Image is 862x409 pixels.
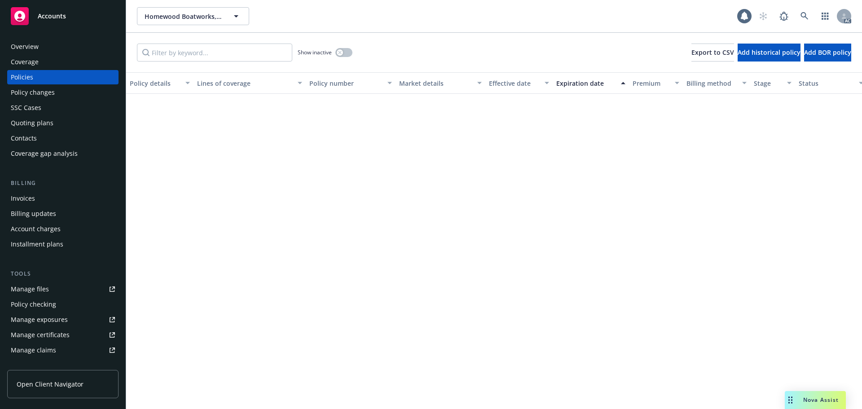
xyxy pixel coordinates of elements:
a: Search [796,7,814,25]
span: Export to CSV [691,48,734,57]
div: Coverage [11,55,39,69]
a: Start snowing [754,7,772,25]
div: Manage claims [11,343,56,357]
a: Policies [7,70,119,84]
div: Coverage gap analysis [11,146,78,161]
div: Invoices [11,191,35,206]
div: Policies [11,70,33,84]
input: Filter by keyword... [137,44,292,62]
div: Expiration date [556,79,616,88]
div: Billing [7,179,119,188]
div: Lines of coverage [197,79,292,88]
span: Add historical policy [738,48,800,57]
a: Report a Bug [775,7,793,25]
button: Effective date [485,72,553,94]
a: Overview [7,40,119,54]
button: Market details [396,72,485,94]
a: Manage certificates [7,328,119,342]
a: Account charges [7,222,119,236]
div: Status [799,79,853,88]
span: Add BOR policy [804,48,851,57]
a: Quoting plans [7,116,119,130]
button: Expiration date [553,72,629,94]
button: Add BOR policy [804,44,851,62]
a: Coverage [7,55,119,69]
button: Policy number [306,72,396,94]
button: Premium [629,72,683,94]
a: Invoices [7,191,119,206]
div: Effective date [489,79,539,88]
div: Policy number [309,79,382,88]
a: Policy checking [7,297,119,312]
div: Market details [399,79,472,88]
a: Manage BORs [7,358,119,373]
button: Policy details [126,72,194,94]
div: Contacts [11,131,37,145]
span: Show inactive [298,48,332,56]
button: Export to CSV [691,44,734,62]
button: Nova Assist [785,391,846,409]
div: Manage BORs [11,358,53,373]
a: Policy changes [7,85,119,100]
a: Coverage gap analysis [7,146,119,161]
a: Switch app [816,7,834,25]
div: Tools [7,269,119,278]
span: Homewood Boatworks, LLC [145,12,222,21]
a: Manage files [7,282,119,296]
button: Homewood Boatworks, LLC [137,7,249,25]
div: Installment plans [11,237,63,251]
button: Billing method [683,72,750,94]
button: Stage [750,72,795,94]
div: SSC Cases [11,101,41,115]
div: Manage certificates [11,328,70,342]
div: Premium [633,79,669,88]
button: Add historical policy [738,44,800,62]
a: Billing updates [7,207,119,221]
div: Policy checking [11,297,56,312]
div: Manage exposures [11,312,68,327]
div: Quoting plans [11,116,53,130]
div: Manage files [11,282,49,296]
a: Manage claims [7,343,119,357]
span: Nova Assist [803,396,839,404]
div: Billing updates [11,207,56,221]
div: Policy changes [11,85,55,100]
div: Drag to move [785,391,796,409]
a: Manage exposures [7,312,119,327]
a: Installment plans [7,237,119,251]
a: SSC Cases [7,101,119,115]
span: Open Client Navigator [17,379,84,389]
div: Account charges [11,222,61,236]
div: Policy details [130,79,180,88]
div: Stage [754,79,782,88]
div: Overview [11,40,39,54]
span: Accounts [38,13,66,20]
a: Contacts [7,131,119,145]
div: Billing method [686,79,737,88]
a: Accounts [7,4,119,29]
button: Lines of coverage [194,72,306,94]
